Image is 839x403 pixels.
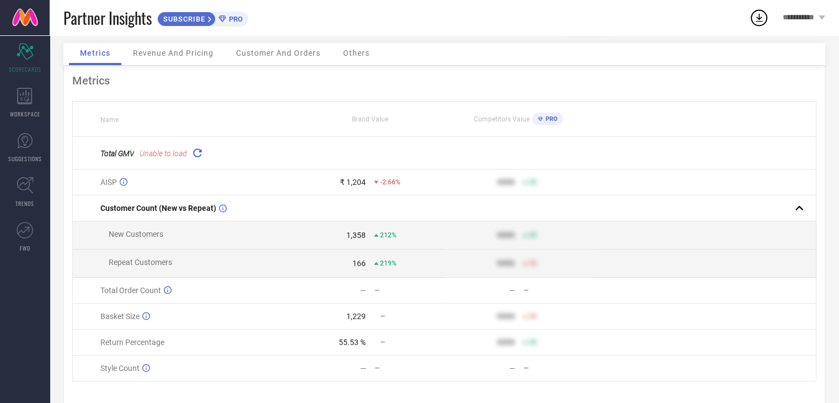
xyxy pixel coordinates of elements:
span: TRENDS [15,199,34,208]
span: SUBSCRIBE [158,15,208,23]
span: Style Count [100,364,140,373]
div: — [375,287,443,294]
span: WORKSPACE [10,110,40,118]
div: ₹ 1,204 [340,178,366,187]
div: 9999 [497,312,515,321]
span: -2.66% [380,178,400,186]
span: Repeat Customers [109,258,172,267]
span: FWD [20,244,30,252]
div: Open download list [749,8,769,28]
span: SCORECARDS [9,65,41,73]
span: Metrics [80,49,110,57]
span: Name [100,116,119,124]
div: 9999 [497,338,515,347]
span: 50 [529,338,537,346]
span: Return Percentage [100,338,164,347]
div: — [360,364,366,373]
div: — [360,286,366,295]
span: Basket Size [100,312,140,321]
div: 9999 [497,259,515,268]
span: Partner Insights [63,7,152,29]
span: Customer Count (New vs Repeat) [100,204,216,213]
span: Unable to load [140,149,187,158]
span: 50 [529,231,537,239]
span: PRO [543,115,558,123]
div: 9999 [497,178,515,187]
div: — [509,286,515,295]
div: — [523,287,592,294]
span: — [380,312,385,320]
span: Total Order Count [100,286,161,295]
div: Reload "Total GMV" [190,145,205,161]
span: Revenue And Pricing [133,49,213,57]
div: 1,229 [346,312,366,321]
span: Total GMV [100,149,134,158]
span: Customer And Orders [236,49,320,57]
span: 50 [529,312,537,320]
span: 50 [529,178,537,186]
div: — [375,364,443,372]
a: SUBSCRIBEPRO [157,9,248,26]
span: 219% [380,259,397,267]
span: New Customers [109,230,163,238]
div: — [509,364,515,373]
span: SUGGESTIONS [8,155,42,163]
div: — [523,364,592,372]
div: 166 [352,259,366,268]
span: PRO [226,15,243,23]
span: 212% [380,231,397,239]
div: 9999 [497,231,515,240]
span: Brand Value [352,115,388,123]
div: 1,358 [346,231,366,240]
div: Metrics [72,74,816,87]
span: 50 [529,259,537,267]
span: Others [343,49,370,57]
div: 55.53 % [339,338,366,347]
span: — [380,338,385,346]
span: AISP [100,178,117,187]
span: Competitors Value [474,115,530,123]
